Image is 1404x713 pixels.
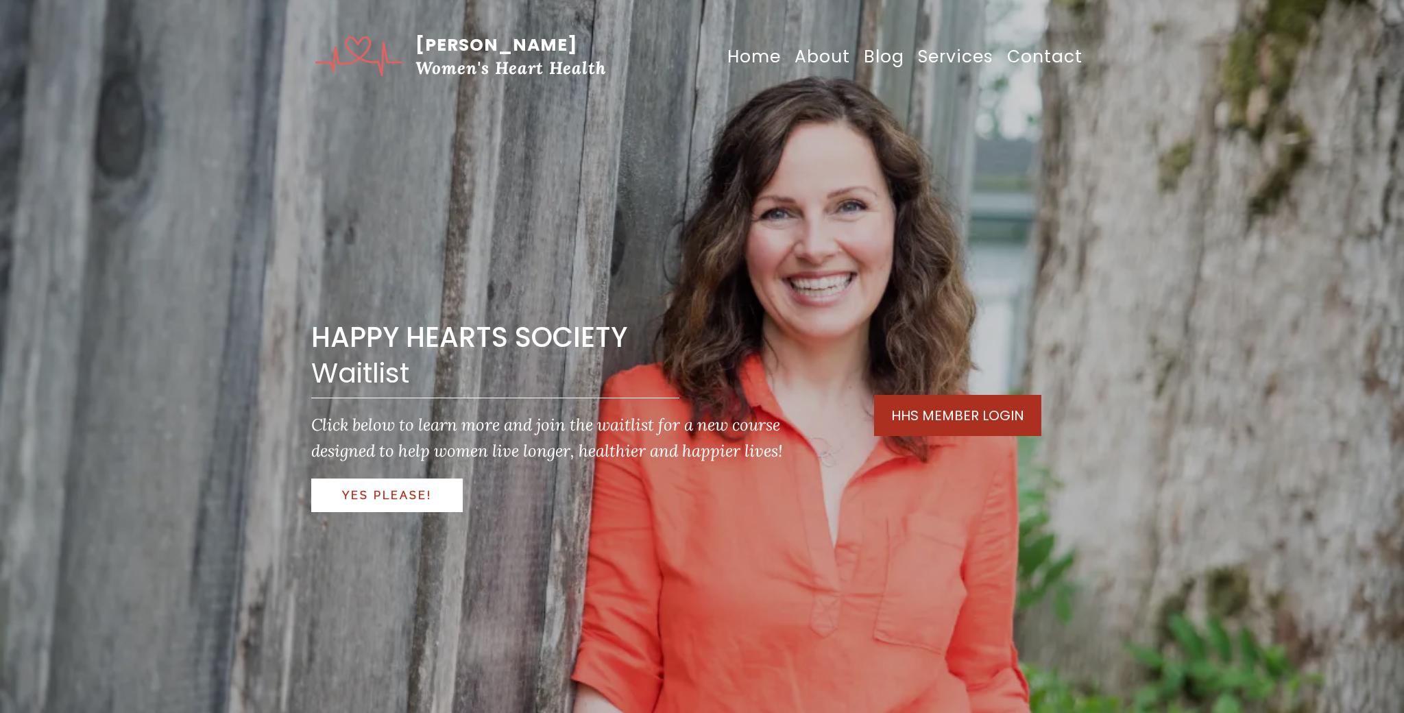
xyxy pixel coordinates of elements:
a: Contact [1000,36,1089,78]
span: YES PLEASE! [342,489,432,502]
strong: [PERSON_NAME] [415,33,577,57]
a: YES PLEASE! [311,479,463,512]
span: Women's Heart Health [415,57,606,79]
a: Services [911,36,1000,78]
a: Home [721,36,788,78]
a: About [788,36,857,78]
a: HHS MEMBER LOGIN [874,395,1041,436]
em: Click below to learn more and join the waitlist for a new course designed to help women live long... [311,414,783,461]
h2: HAPPY HEARTS SOCIETY [311,319,802,355]
a: Blog [857,36,911,78]
img: Brand Logo [315,31,403,83]
span: HHS MEMBER LOGIN [891,405,1024,426]
p: Waitlist [311,355,802,391]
